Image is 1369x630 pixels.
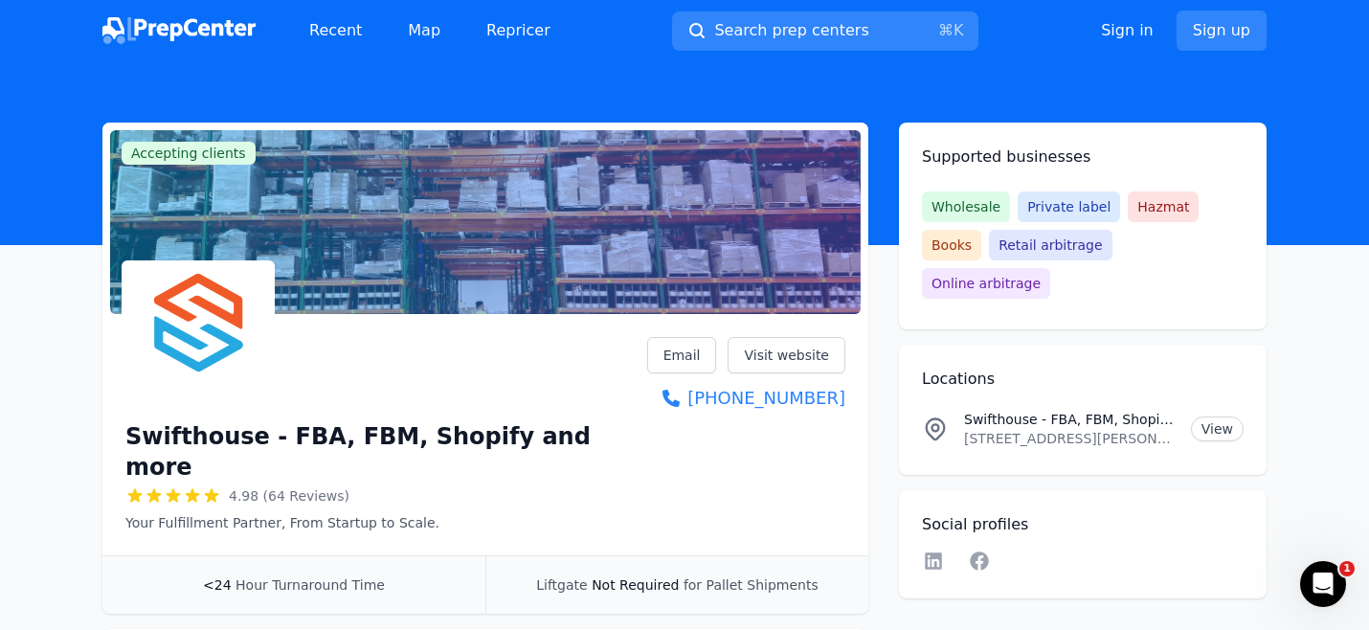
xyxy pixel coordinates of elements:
a: Visit website [728,337,845,373]
a: View [1191,416,1244,441]
img: PrepCenter [102,17,256,44]
h1: Swifthouse - FBA, FBM, Shopify and more [125,421,647,483]
span: Search prep centers [714,19,868,42]
span: <24 [203,577,232,593]
a: Sign in [1101,19,1154,42]
h2: Locations [922,368,1244,391]
p: Your Fulfillment Partner, From Startup to Scale. [125,513,647,532]
span: Not Required [592,577,679,593]
span: Accepting clients [122,142,256,165]
h2: Supported businesses [922,146,1244,169]
a: Sign up [1177,11,1267,51]
span: Wholesale [922,191,1010,222]
kbd: K [954,21,964,39]
button: Search prep centers⌘K [672,11,978,51]
span: 1 [1339,561,1355,576]
span: 4.98 (64 Reviews) [229,486,349,506]
span: Private label [1018,191,1120,222]
span: Hour Turnaround Time [236,577,385,593]
a: [PHONE_NUMBER] [647,385,845,412]
kbd: ⌘ [938,21,954,39]
span: Retail arbitrage [989,230,1111,260]
span: Hazmat [1128,191,1199,222]
span: Online arbitrage [922,268,1050,299]
p: [STREET_ADDRESS][PERSON_NAME][US_STATE] [964,429,1176,448]
img: Swifthouse - FBA, FBM, Shopify and more [125,264,271,410]
iframe: Intercom live chat [1300,561,1346,607]
span: Liftgate [536,577,587,593]
a: Email [647,337,717,373]
a: Repricer [471,11,566,50]
a: Map [393,11,456,50]
span: Books [922,230,981,260]
a: Recent [294,11,377,50]
p: Swifthouse - FBA, FBM, Shopify and more Location [964,410,1176,429]
h2: Social profiles [922,513,1244,536]
span: for Pallet Shipments [684,577,819,593]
